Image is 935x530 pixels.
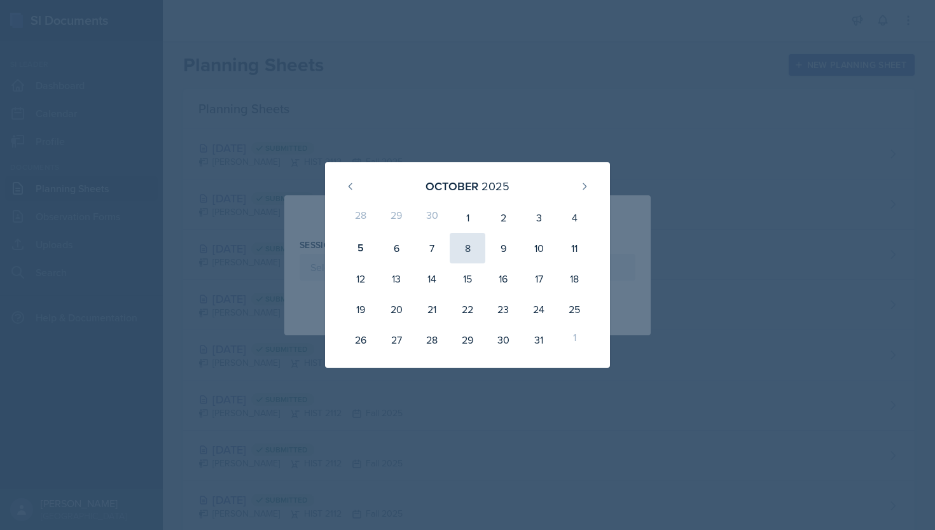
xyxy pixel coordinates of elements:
[557,263,592,294] div: 18
[414,202,450,233] div: 30
[343,202,378,233] div: 28
[414,233,450,263] div: 7
[521,202,557,233] div: 3
[521,263,557,294] div: 17
[521,233,557,263] div: 10
[378,233,414,263] div: 6
[485,324,521,355] div: 30
[557,202,592,233] div: 4
[378,324,414,355] div: 27
[557,294,592,324] div: 25
[485,233,521,263] div: 9
[414,294,450,324] div: 21
[426,178,478,195] div: October
[450,324,485,355] div: 29
[343,263,378,294] div: 12
[343,294,378,324] div: 19
[450,294,485,324] div: 22
[485,294,521,324] div: 23
[521,324,557,355] div: 31
[450,202,485,233] div: 1
[485,263,521,294] div: 16
[557,233,592,263] div: 11
[378,263,414,294] div: 13
[343,324,378,355] div: 26
[343,233,378,263] div: 5
[378,294,414,324] div: 20
[414,263,450,294] div: 14
[481,178,509,195] div: 2025
[521,294,557,324] div: 24
[414,324,450,355] div: 28
[485,202,521,233] div: 2
[450,233,485,263] div: 8
[450,263,485,294] div: 15
[557,324,592,355] div: 1
[378,202,414,233] div: 29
